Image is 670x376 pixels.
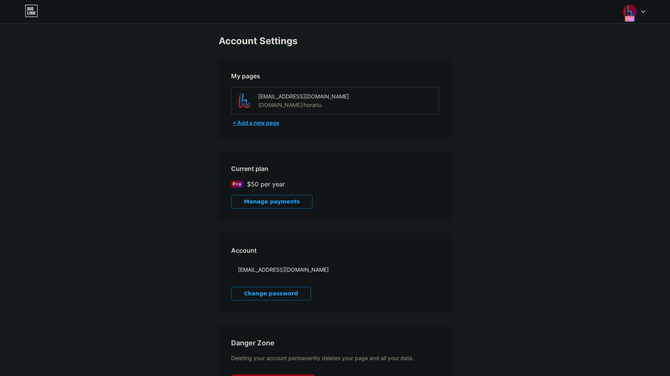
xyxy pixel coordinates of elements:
div: Account Settings [219,36,451,47]
div: Deleting your account permanently deletes your page and all your data. [231,354,439,362]
button: Change password [231,287,311,300]
div: My pages [231,71,439,81]
button: Manage payments [231,195,313,209]
div: Danger Zone [231,338,439,348]
span: Pro [233,181,242,188]
div: [EMAIL_ADDRESS][DOMAIN_NAME] [258,92,368,100]
div: [DOMAIN_NAME]/horatiu [258,101,321,109]
span: Manage payments [244,198,300,205]
input: Email [231,262,439,277]
div: + Add a new page [233,119,439,127]
div: Account [231,246,439,255]
img: horatiu [622,4,637,19]
div: Current plan [231,164,439,173]
div: $50 per year [247,179,285,189]
span: Change password [244,290,298,297]
img: horatiu [236,92,254,109]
